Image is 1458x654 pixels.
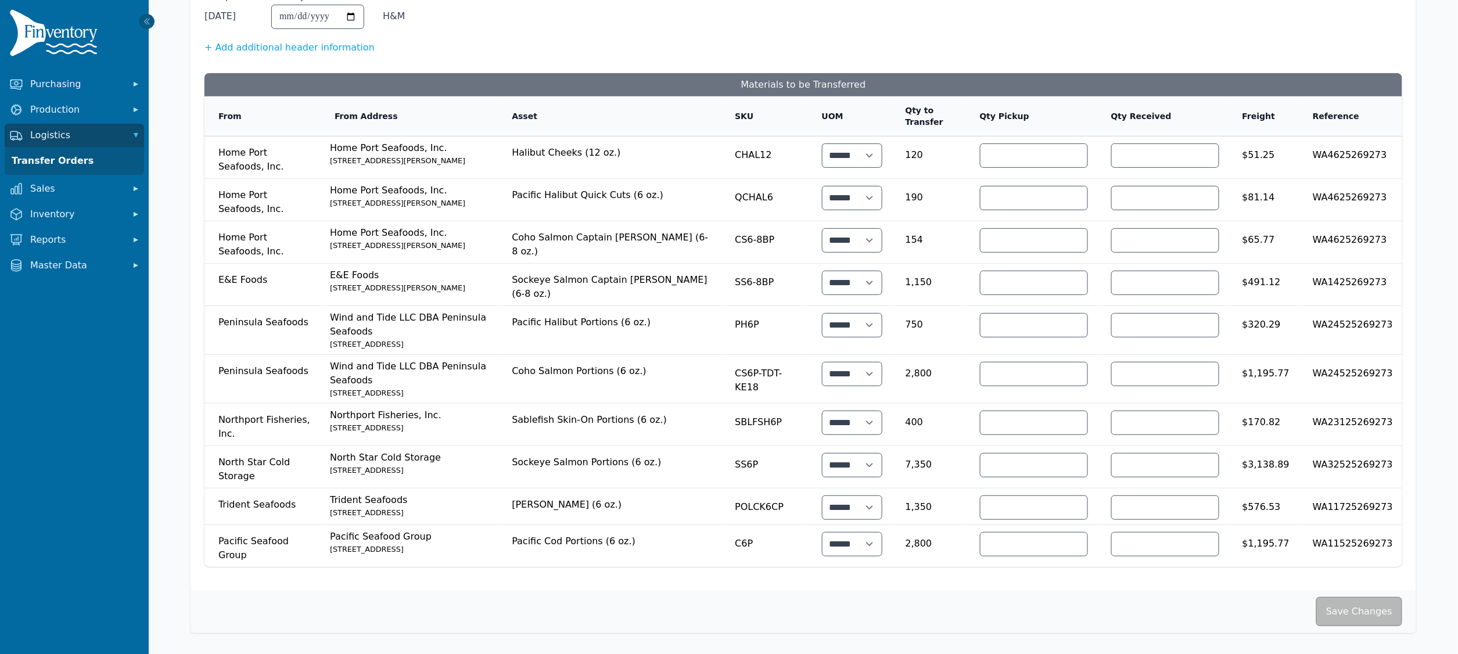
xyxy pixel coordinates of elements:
[1299,221,1402,264] td: WA4625269273
[721,488,807,525] td: POLCK6CP
[721,355,807,404] td: CS6P-TDT-KE18
[906,141,957,162] span: 120
[30,258,123,272] span: Master Data
[204,41,375,55] button: + Add additional header information
[1299,404,1402,446] td: WA23125269273
[218,184,311,216] span: Home Port Seafoods, Inc.
[1229,264,1299,306] td: $491.12
[498,96,721,136] th: Asset
[218,226,311,258] span: Home Port Seafoods, Inc.
[330,269,489,293] span: E&E Foods
[906,226,957,247] span: 154
[330,361,489,398] span: Wind and Tide LLC DBA Peninsula Seafoods
[1097,96,1229,136] th: Qty Received
[330,339,489,350] small: [STREET_ADDRESS]
[218,408,311,441] span: Northport Fisheries, Inc.
[512,141,712,160] span: Halibut Cheeks (12 oz.)
[5,124,144,147] button: Logistics
[330,531,489,555] span: Pacific Seafood Group
[330,544,489,555] small: [STREET_ADDRESS]
[906,493,957,514] span: 1,350
[218,141,311,174] span: Home Port Seafoods, Inc.
[906,451,957,472] span: 7,350
[721,525,807,567] td: C6P
[1229,404,1299,446] td: $170.82
[721,221,807,264] td: CS6-8BP
[1229,221,1299,264] td: $65.77
[1316,597,1402,626] button: Save Changes
[1299,96,1402,136] th: Reference
[1299,136,1402,179] td: WA4625269273
[330,422,489,433] small: [STREET_ADDRESS]
[5,73,144,96] button: Purchasing
[1299,525,1402,567] td: WA11525269273
[330,282,489,293] small: [STREET_ADDRESS][PERSON_NAME]
[383,9,411,23] span: H&M
[5,203,144,226] button: Inventory
[906,530,957,551] span: 2,800
[30,128,123,142] span: Logistics
[7,149,142,173] a: Transfer Orders
[512,268,712,301] span: Sockeye Salmon Captain [PERSON_NAME] (6-8 oz.)
[330,452,489,476] span: North Star Cold Storage
[218,360,311,378] span: Peninsula Seafoods
[204,5,253,23] span: [DATE]
[330,507,489,518] small: [STREET_ADDRESS]
[330,465,489,476] small: [STREET_ADDRESS]
[330,197,489,209] small: [STREET_ADDRESS][PERSON_NAME]
[321,96,498,136] th: From Address
[721,306,807,355] td: PH6P
[330,409,489,433] span: Northport Fisheries, Inc.
[5,228,144,251] button: Reports
[1299,355,1402,404] td: WA24525269273
[5,254,144,277] button: Master Data
[1229,96,1299,136] th: Freight
[721,96,807,136] th: SKU
[892,96,966,136] th: Qty to Transfer
[512,184,712,202] span: Pacific Halibut Quick Cuts (6 oz.)
[330,240,489,251] small: [STREET_ADDRESS][PERSON_NAME]
[1229,488,1299,525] td: $576.53
[1299,264,1402,306] td: WA1425269273
[218,311,311,329] span: Peninsula Seafoods
[1299,488,1402,525] td: WA11725269273
[906,184,957,204] span: 190
[5,177,144,200] button: Sales
[9,9,102,61] img: Finventory
[330,185,489,209] span: Home Port Seafoods, Inc.
[1229,136,1299,179] td: $51.25
[512,493,712,512] span: [PERSON_NAME] (6 oz.)
[330,494,489,518] span: Trident Seafoods
[721,179,807,221] td: QCHAL6
[30,103,123,117] span: Production
[30,233,123,247] span: Reports
[721,264,807,306] td: SS6-8BP
[330,312,489,350] span: Wind and Tide LLC DBA Peninsula Seafoods
[204,96,321,136] th: From
[218,268,311,287] span: E&E Foods
[1299,179,1402,221] td: WA4625269273
[906,360,957,380] span: 2,800
[218,451,311,483] span: North Star Cold Storage
[906,311,957,332] span: 750
[512,360,712,378] span: Coho Salmon Portions (6 oz.)
[721,404,807,446] td: SBLFSH6P
[512,408,712,427] span: Sablefish Skin-On Portions (6 oz.)
[204,73,1402,96] h3: Materials to be Transferred
[1299,306,1402,355] td: WA24525269273
[512,226,712,258] span: Coho Salmon Captain [PERSON_NAME] (6-8 oz.)
[721,446,807,488] td: SS6P
[30,77,123,91] span: Purchasing
[1229,179,1299,221] td: $81.14
[5,98,144,121] button: Production
[808,96,892,136] th: UOM
[1299,446,1402,488] td: WA32525269273
[218,493,311,512] span: Trident Seafoods
[906,408,957,429] span: 400
[218,530,311,562] span: Pacific Seafood Group
[1229,525,1299,567] td: $1,195.77
[512,530,712,548] span: Pacific Cod Portions (6 oz.)
[966,96,1097,136] th: Qty Pickup
[1229,355,1299,404] td: $1,195.77
[330,142,489,166] span: Home Port Seafoods, Inc.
